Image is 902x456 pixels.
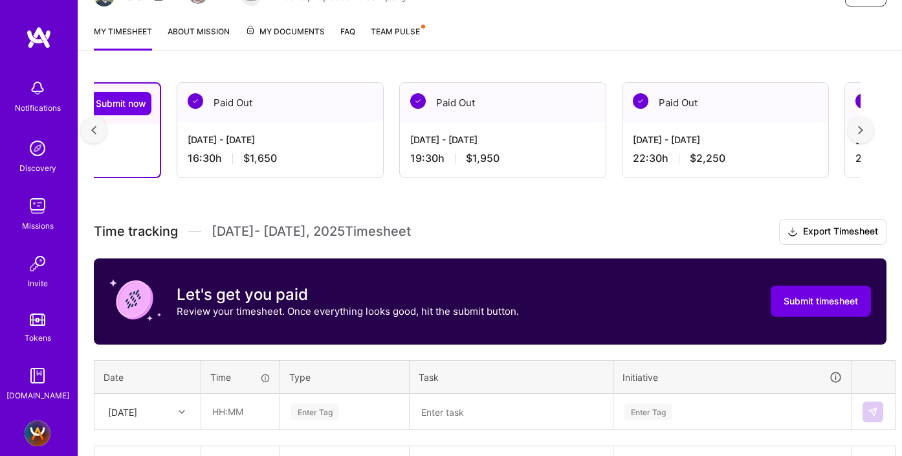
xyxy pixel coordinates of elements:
[624,402,672,422] div: Enter Tag
[245,25,325,39] span: My Documents
[177,304,519,318] p: Review your timesheet. Once everything looks good, hit the submit button.
[784,295,858,308] span: Submit timesheet
[25,75,50,101] img: bell
[212,223,411,240] span: [DATE] - [DATE] , 2025 Timesheet
[109,274,161,326] img: coin
[410,360,613,394] th: Task
[210,370,270,384] div: Time
[371,27,420,36] span: Team Pulse
[690,152,725,165] span: $2,250
[787,225,798,239] i: icon Download
[400,83,606,122] div: Paid Out
[22,219,54,233] div: Missions
[466,152,500,165] span: $1,950
[622,370,842,385] div: Initiative
[245,25,325,51] a: My Documents
[188,93,203,109] img: Paid Out
[622,83,828,122] div: Paid Out
[15,101,61,115] div: Notifications
[633,133,818,146] div: [DATE] - [DATE]
[91,92,151,115] button: Submit now
[633,152,818,165] div: 22:30 h
[340,25,355,51] a: FAQ
[779,219,886,245] button: Export Timesheet
[26,26,52,49] img: logo
[25,420,50,446] img: A.Team - Full-stack Demand Growth team!
[858,126,863,135] img: right
[291,402,339,422] div: Enter Tag
[21,420,54,446] a: A.Team - Full-stack Demand Growth team!
[28,277,48,290] div: Invite
[25,135,50,161] img: discovery
[868,407,878,417] img: Submit
[280,360,410,394] th: Type
[177,285,519,304] h3: Let's get you paid
[168,25,230,51] a: About Mission
[177,83,383,122] div: Paid Out
[25,331,51,345] div: Tokens
[25,251,50,277] img: Invite
[855,93,871,109] img: Paid Out
[91,126,96,135] img: left
[188,133,373,146] div: [DATE] - [DATE]
[771,286,871,317] button: Submit timesheet
[410,93,426,109] img: Paid Out
[179,409,185,415] i: icon Chevron
[19,161,56,175] div: Discovery
[633,93,648,109] img: Paid Out
[188,152,373,165] div: 16:30 h
[371,25,424,51] a: Team Pulse
[6,389,69,402] div: [DOMAIN_NAME]
[94,25,152,51] a: My timesheet
[108,405,137,418] div: [DATE]
[30,313,45,326] img: tokens
[94,223,178,240] span: Time tracking
[25,193,50,219] img: teamwork
[410,152,595,165] div: 19:30 h
[202,394,279,429] input: HH:MM
[96,97,146,110] span: Submit now
[243,152,277,165] span: $1,650
[94,360,201,394] th: Date
[410,133,595,146] div: [DATE] - [DATE]
[25,363,50,389] img: guide book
